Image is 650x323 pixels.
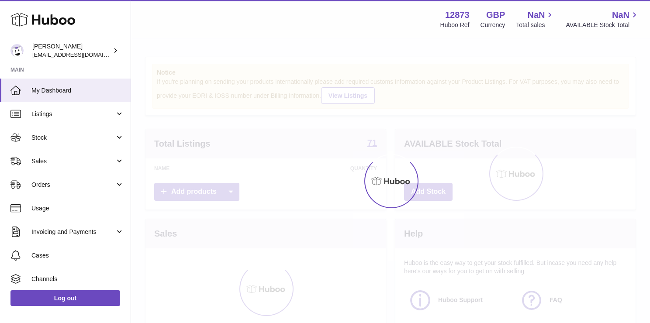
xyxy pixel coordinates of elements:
[516,9,555,29] a: NaN Total sales
[31,86,124,95] span: My Dashboard
[32,42,111,59] div: [PERSON_NAME]
[10,44,24,57] img: tikhon.oleinikov@sleepandglow.com
[31,251,124,260] span: Cases
[612,9,629,21] span: NaN
[31,228,115,236] span: Invoicing and Payments
[31,157,115,165] span: Sales
[10,290,120,306] a: Log out
[566,21,640,29] span: AVAILABLE Stock Total
[445,9,470,21] strong: 12873
[486,9,505,21] strong: GBP
[31,204,124,213] span: Usage
[516,21,555,29] span: Total sales
[481,21,505,29] div: Currency
[440,21,470,29] div: Huboo Ref
[566,9,640,29] a: NaN AVAILABLE Stock Total
[31,275,124,283] span: Channels
[31,134,115,142] span: Stock
[32,51,128,58] span: [EMAIL_ADDRESS][DOMAIN_NAME]
[527,9,545,21] span: NaN
[31,110,115,118] span: Listings
[31,181,115,189] span: Orders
